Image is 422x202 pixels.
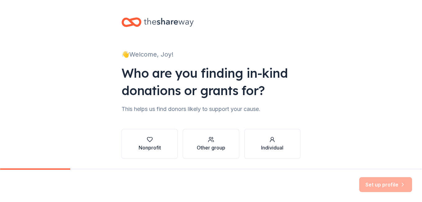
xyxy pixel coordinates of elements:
button: Nonprofit [122,129,178,159]
div: Nonprofit [139,144,161,151]
button: Other group [183,129,239,159]
button: Individual [244,129,300,159]
div: Individual [261,144,283,151]
div: 👋 Welcome, Joy! [122,49,300,59]
div: Who are you finding in-kind donations or grants for? [122,64,300,99]
div: Other group [197,144,225,151]
div: This helps us find donors likely to support your cause. [122,104,300,114]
